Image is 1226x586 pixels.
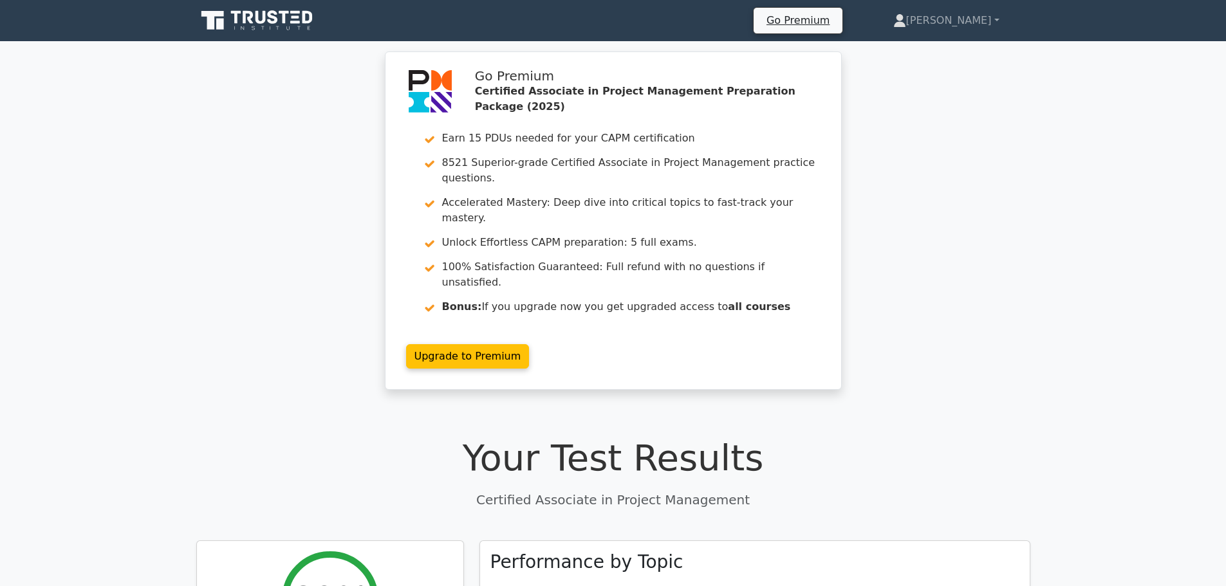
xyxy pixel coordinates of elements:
[406,344,530,369] a: Upgrade to Premium
[759,12,837,29] a: Go Premium
[196,490,1030,509] p: Certified Associate in Project Management
[862,8,1030,33] a: [PERSON_NAME]
[490,551,683,573] h3: Performance by Topic
[196,436,1030,479] h1: Your Test Results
